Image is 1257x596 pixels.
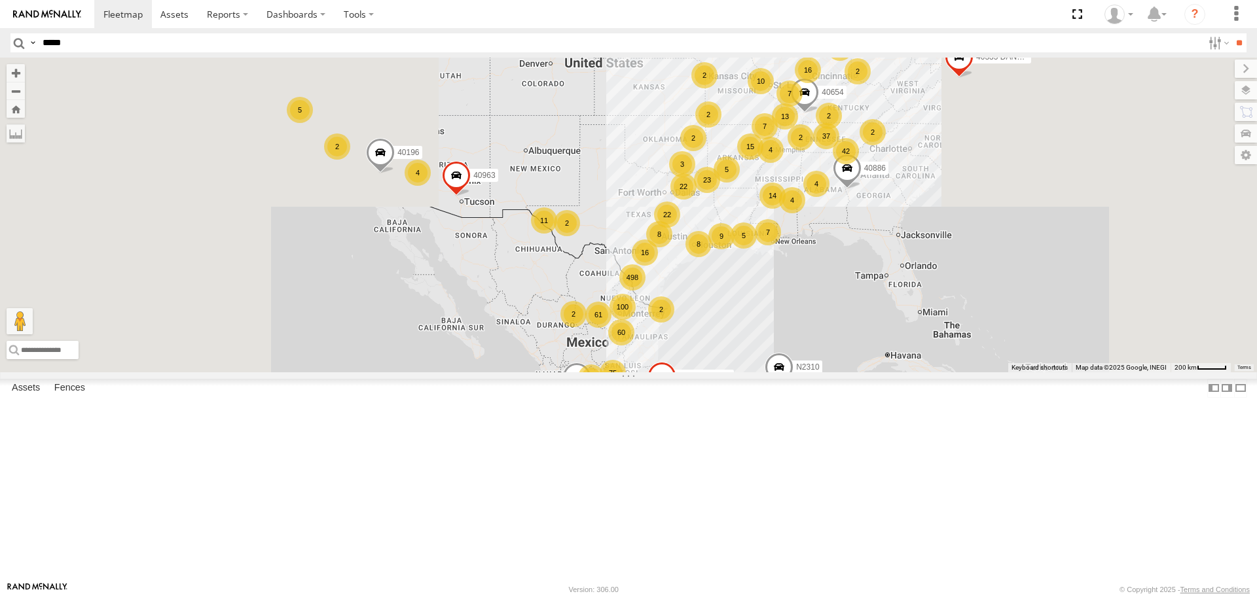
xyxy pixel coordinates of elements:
div: © Copyright 2025 - [1120,586,1250,593]
div: 60 [608,319,634,345]
div: 2 [788,124,814,150]
div: 100 [610,294,636,320]
label: Search Filter Options [1203,33,1231,52]
button: Zoom in [7,64,25,82]
div: 2 [554,210,580,236]
div: 5 [287,97,313,123]
button: Zoom out [7,82,25,100]
label: Search Query [27,33,38,52]
div: 26 [578,364,604,391]
label: Fences [48,379,92,398]
span: 40196 [397,149,419,158]
label: Dock Summary Table to the Left [1207,379,1220,398]
div: 13 [772,103,798,130]
button: Drag Pegman onto the map to open Street View [7,308,33,334]
label: Map Settings [1235,146,1257,164]
div: 2 [691,62,718,88]
img: rand-logo.svg [13,10,81,19]
div: 8 [685,231,712,257]
span: Map data ©2025 Google, INEGI [1076,364,1167,371]
div: 22 [654,202,680,228]
div: 75 [600,360,626,386]
span: 40963 [473,171,495,180]
label: Hide Summary Table [1234,379,1247,398]
div: 15 [737,133,763,160]
div: 23 [694,167,720,193]
div: 61 [585,302,611,328]
label: Assets [5,379,46,398]
span: 40654 [822,88,843,97]
div: Version: 306.00 [569,586,619,593]
span: N2310 [796,363,819,372]
div: 5 [731,222,757,249]
div: 7 [776,80,803,107]
div: 16 [632,239,658,266]
button: Keyboard shortcuts [1011,363,1068,372]
div: 4 [405,160,431,186]
div: 2 [648,296,674,323]
div: 2 [860,119,886,145]
div: 2 [845,58,871,84]
button: Map Scale: 200 km per 42 pixels [1171,363,1231,372]
i: ? [1184,4,1205,25]
div: 7 [752,113,778,139]
div: 2 [680,125,706,151]
div: 4 [779,187,805,213]
div: 2 [695,101,721,128]
span: 40886 [864,164,886,173]
div: Juan Oropeza [1100,5,1138,24]
button: Zoom Home [7,100,25,118]
div: 2 [560,301,587,327]
div: 5 [714,156,740,183]
span: 40335 DAÑADO [976,53,1034,62]
div: 8 [646,221,672,247]
div: 16 [795,57,821,83]
span: 200 km [1175,364,1197,371]
div: 4 [803,171,829,197]
div: 2 [816,103,842,129]
a: Terms and Conditions [1180,586,1250,593]
div: 9 [708,223,735,249]
div: 498 [619,264,646,290]
a: Visit our Website [7,583,67,596]
div: 22 [670,173,697,200]
span: 42313 PERDIDO [679,372,738,381]
a: Terms [1237,364,1251,370]
div: 14 [759,183,786,209]
div: 2 [324,133,350,160]
div: 3 [669,151,695,177]
div: 42 [833,138,859,164]
div: 37 [813,123,839,149]
div: 11 [531,207,557,234]
div: 7 [755,219,781,245]
div: 10 [748,68,774,94]
label: Dock Summary Table to the Right [1220,379,1233,398]
div: 4 [757,137,784,163]
label: Measure [7,124,25,143]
